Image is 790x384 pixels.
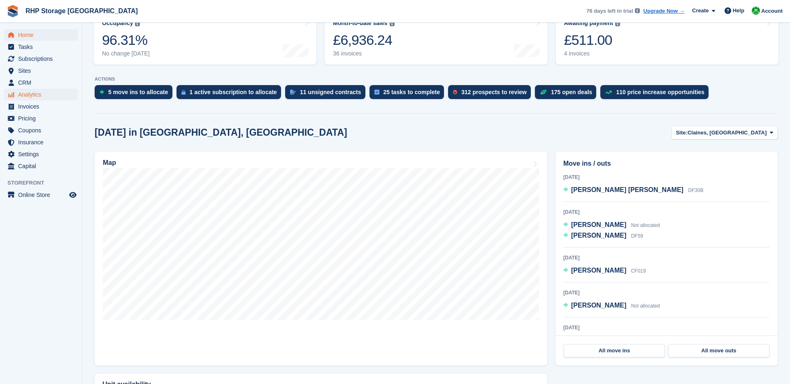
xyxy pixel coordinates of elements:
span: Online Store [18,189,67,201]
div: 96.31% [102,32,150,49]
div: [DATE] [563,208,770,216]
a: 1 active subscription to allocate [177,85,285,103]
a: 175 open deals [535,85,600,103]
div: [DATE] [563,324,770,331]
a: menu [4,53,78,65]
a: 11 unsigned contracts [285,85,369,103]
div: [DATE] [563,254,770,261]
span: Capital [18,160,67,172]
a: menu [4,160,78,172]
a: All move ins [564,344,665,357]
div: Occupancy [102,20,133,27]
div: 11 unsigned contracts [300,89,361,95]
div: £6,936.24 [333,32,394,49]
div: Awaiting payment [564,20,613,27]
h2: Map [103,159,116,167]
a: 312 prospects to review [448,85,535,103]
button: Site: Claines, [GEOGRAPHIC_DATA] [671,126,778,139]
div: 5 move ins to allocate [108,89,168,95]
a: 110 price increase opportunities [600,85,713,103]
a: All move outs [668,344,769,357]
a: menu [4,41,78,53]
span: Subscriptions [18,53,67,65]
a: [PERSON_NAME] Not allocated [563,220,660,231]
span: [PERSON_NAME] [571,221,626,228]
img: price_increase_opportunities-93ffe204e8149a01c8c9dc8f82e8f89637d9d84a8eef4429ea346261dce0b2c0.svg [605,90,612,94]
div: [DATE] [563,289,770,296]
img: stora-icon-8386f47178a22dfd0bd8f6a31ec36ba5ce8667c1dd55bd0f319d3a0aa187defe.svg [7,5,19,17]
img: icon-info-grey-7440780725fd019a000dd9b08b2336e03edf1995a4989e88bcd33f0948082b44.svg [635,8,640,13]
span: CRM [18,77,67,88]
a: menu [4,113,78,124]
a: Preview store [68,190,78,200]
a: [PERSON_NAME] Not allocated [563,301,660,311]
a: [PERSON_NAME] DF59 [563,231,643,241]
div: £511.00 [564,32,620,49]
a: Awaiting payment £511.00 4 invoices [556,12,778,65]
img: deal-1b604bf984904fb50ccaf53a9ad4b4a5d6e5aea283cecdc64d6e3604feb123c2.svg [540,89,547,95]
span: Insurance [18,136,67,148]
img: active_subscription_to_allocate_icon-d502201f5373d7db506a760aba3b589e785aa758c864c3986d89f69b8ff3... [181,90,186,95]
img: icon-info-grey-7440780725fd019a000dd9b08b2336e03edf1995a4989e88bcd33f0948082b44.svg [615,21,620,26]
img: task-75834270c22a3079a89374b754ae025e5fb1db73e45f91037f5363f120a921f8.svg [374,90,379,95]
a: Map [95,152,547,365]
a: 5 move ins to allocate [95,85,177,103]
span: [PERSON_NAME] [571,267,626,274]
div: 312 prospects to review [461,89,527,95]
p: ACTIONS [95,76,778,82]
img: move_ins_to_allocate_icon-fdf77a2bb77ea45bf5b3d319d69a93e2d87916cf1d5bf7949dd705db3b84f3ca.svg [100,90,104,95]
h2: Move ins / outs [563,159,770,169]
span: Storefront [7,179,82,187]
a: menu [4,101,78,112]
a: menu [4,136,78,148]
img: Rod [752,7,760,15]
span: Help [733,7,744,15]
a: menu [4,65,78,76]
span: CF019 [631,268,646,274]
span: Coupons [18,125,67,136]
div: 25 tasks to complete [383,89,440,95]
span: Pricing [18,113,67,124]
span: [PERSON_NAME] [571,232,626,239]
a: Occupancy 96.31% No change [DATE] [94,12,316,65]
span: Account [761,7,783,15]
a: menu [4,125,78,136]
a: menu [4,29,78,41]
a: RHP Storage [GEOGRAPHIC_DATA] [22,4,141,18]
div: 4 invoices [564,50,620,57]
span: Settings [18,148,67,160]
span: Claines, [GEOGRAPHIC_DATA] [688,129,767,137]
span: Invoices [18,101,67,112]
a: 25 tasks to complete [369,85,448,103]
span: Not allocated [631,303,660,309]
span: Not allocated [631,222,660,228]
span: Analytics [18,89,67,100]
span: Home [18,29,67,41]
span: [PERSON_NAME] [PERSON_NAME] [571,186,683,193]
span: Site: [676,129,688,137]
div: 1 active subscription to allocate [190,89,277,95]
span: Create [692,7,709,15]
a: menu [4,77,78,88]
span: DF30B [688,187,703,193]
span: Sites [18,65,67,76]
img: icon-info-grey-7440780725fd019a000dd9b08b2336e03edf1995a4989e88bcd33f0948082b44.svg [390,21,395,26]
span: DF59 [631,233,643,239]
a: [PERSON_NAME] CF019 [563,266,646,276]
span: Tasks [18,41,67,53]
a: menu [4,148,78,160]
a: [PERSON_NAME] [PERSON_NAME] DF30B [563,185,704,196]
h2: [DATE] in [GEOGRAPHIC_DATA], [GEOGRAPHIC_DATA] [95,127,347,138]
div: Month-to-date sales [333,20,387,27]
div: [DATE] [563,173,770,181]
a: Month-to-date sales £6,936.24 36 invoices [325,12,547,65]
div: No change [DATE] [102,50,150,57]
a: menu [4,189,78,201]
div: 110 price increase opportunities [616,89,704,95]
span: [PERSON_NAME] [571,302,626,309]
img: prospect-51fa495bee0391a8d652442698ab0144808aea92771e9ea1ae160a38d050c398.svg [453,90,457,95]
a: Upgrade Now → [644,7,685,15]
img: icon-info-grey-7440780725fd019a000dd9b08b2336e03edf1995a4989e88bcd33f0948082b44.svg [135,21,140,26]
a: menu [4,89,78,100]
img: contract_signature_icon-13c848040528278c33f63329250d36e43548de30e8caae1d1a13099fd9432cc5.svg [290,90,296,95]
